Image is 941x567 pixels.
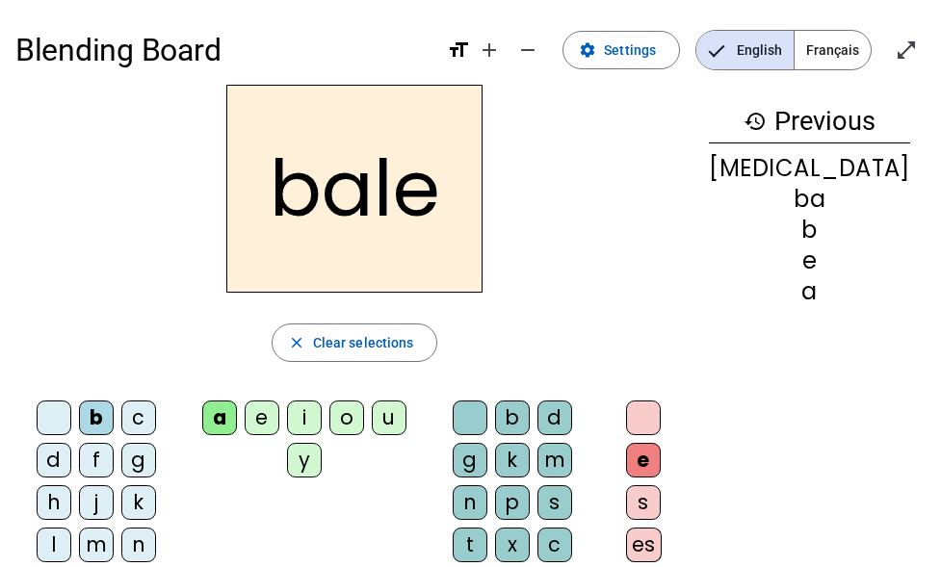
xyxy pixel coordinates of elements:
[121,485,156,520] div: k
[626,528,662,562] div: es
[245,400,279,435] div: e
[495,443,530,477] div: k
[744,110,767,133] mat-icon: history
[121,528,156,562] div: n
[537,400,572,435] div: d
[313,331,414,354] span: Clear selections
[470,31,509,69] button: Increase font size
[79,443,114,477] div: f
[626,443,661,477] div: e
[226,85,483,293] h2: bale
[329,400,364,435] div: o
[79,528,114,562] div: m
[79,400,114,435] div: b
[895,39,918,62] mat-icon: open_in_full
[495,400,530,435] div: b
[495,485,530,520] div: p
[795,31,871,69] span: Français
[695,30,872,70] mat-button-toggle-group: Language selection
[626,485,661,520] div: s
[709,280,910,303] div: a
[478,39,501,62] mat-icon: add
[562,31,680,69] button: Settings
[287,443,322,477] div: y
[453,443,487,477] div: g
[537,485,572,520] div: s
[509,31,547,69] button: Decrease font size
[516,39,539,62] mat-icon: remove
[37,485,71,520] div: h
[495,528,530,562] div: x
[709,157,910,180] div: [MEDICAL_DATA]
[447,39,470,62] mat-icon: format_size
[696,31,794,69] span: English
[15,19,431,81] h1: Blending Board
[604,39,656,62] span: Settings
[37,443,71,477] div: d
[537,443,572,477] div: m
[709,100,910,143] h3: Previous
[272,323,438,362] button: Clear selections
[709,188,910,211] div: ba
[453,528,487,562] div: t
[709,249,910,272] div: e
[287,400,322,435] div: i
[37,528,71,562] div: l
[709,219,910,242] div: b
[453,485,487,520] div: n
[288,334,305,351] mat-icon: close
[121,400,156,435] div: c
[887,31,926,69] button: Enter full screen
[79,485,114,520] div: j
[372,400,406,435] div: u
[202,400,237,435] div: a
[121,443,156,477] div: g
[537,528,572,562] div: c
[579,41,596,59] mat-icon: settings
